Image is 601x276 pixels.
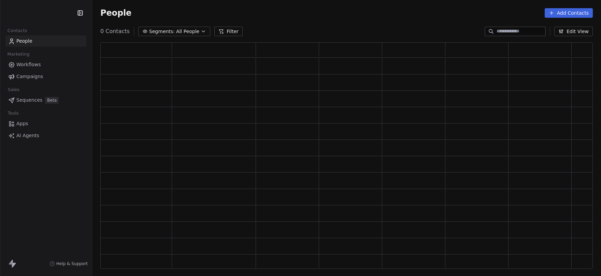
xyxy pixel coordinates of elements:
[5,130,86,141] a: AI Agents
[16,73,43,80] span: Campaigns
[100,27,130,35] span: 0 Contacts
[56,261,88,266] span: Help & Support
[45,97,59,104] span: Beta
[5,85,23,95] span: Sales
[4,49,32,59] span: Marketing
[16,120,28,127] span: Apps
[5,35,86,47] a: People
[100,8,131,18] span: People
[16,61,41,68] span: Workflows
[214,27,243,36] button: Filter
[16,132,39,139] span: AI Agents
[5,108,22,118] span: Tools
[5,59,86,70] a: Workflows
[545,8,593,18] button: Add Contacts
[554,27,593,36] button: Edit View
[4,26,30,36] span: Contacts
[16,38,32,45] span: People
[5,95,86,106] a: SequencesBeta
[176,28,199,35] span: All People
[49,261,88,266] a: Help & Support
[16,97,42,104] span: Sequences
[149,28,175,35] span: Segments:
[5,118,86,129] a: Apps
[5,71,86,82] a: Campaigns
